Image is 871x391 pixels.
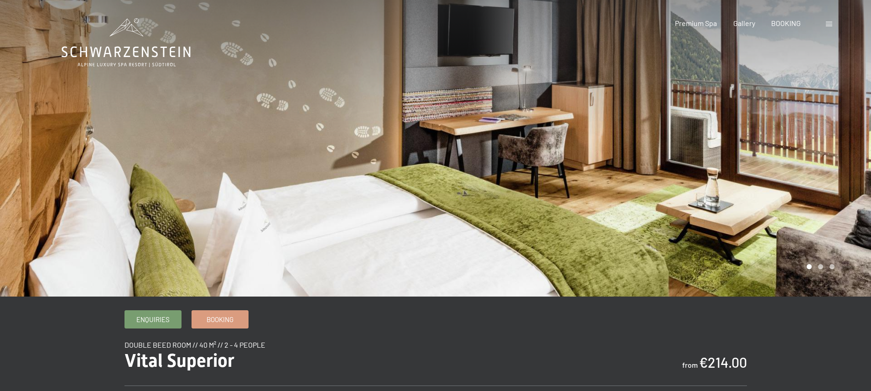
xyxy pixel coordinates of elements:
span: double beed room // 40 m² // 2 - 4 People [124,340,265,349]
span: Booking [207,315,233,324]
a: BOOKING [771,19,801,27]
span: Enquiries [136,315,170,324]
a: Gallery [733,19,755,27]
a: Premium Spa [675,19,717,27]
a: Booking [192,311,248,328]
span: from [682,360,698,369]
b: €214.00 [699,354,747,370]
span: Vital Superior [124,350,234,371]
a: Enquiries [125,311,181,328]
